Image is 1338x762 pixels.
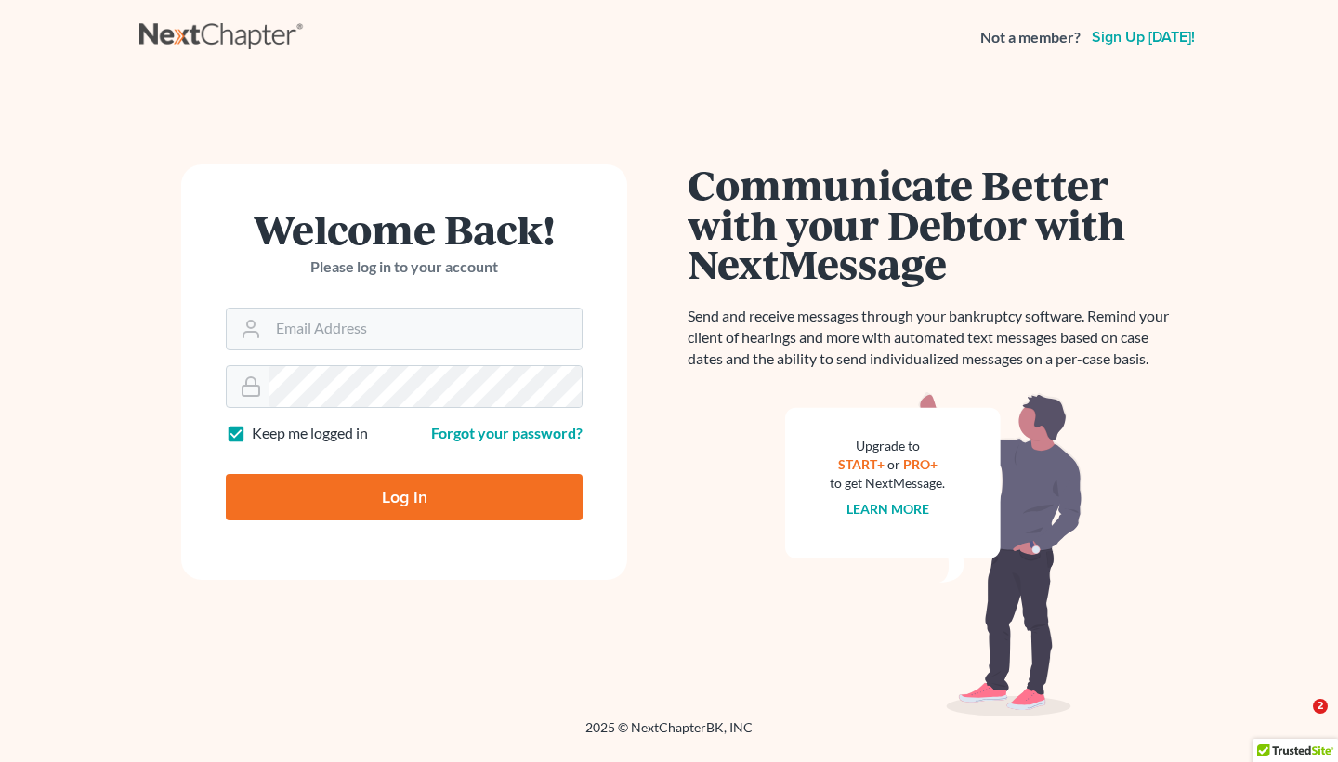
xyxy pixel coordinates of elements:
a: PRO+ [903,456,938,472]
input: Email Address [269,309,582,349]
p: Send and receive messages through your bankruptcy software. Remind your client of hearings and mo... [688,306,1180,370]
a: START+ [838,456,885,472]
span: or [887,456,900,472]
input: Log In [226,474,583,520]
h1: Welcome Back! [226,209,583,249]
p: Please log in to your account [226,256,583,278]
div: 2025 © NextChapterBK, INC [139,718,1199,752]
label: Keep me logged in [252,423,368,444]
a: Forgot your password? [431,424,583,441]
iframe: Intercom live chat [1275,699,1319,743]
h1: Communicate Better with your Debtor with NextMessage [688,164,1180,283]
img: nextmessage_bg-59042aed3d76b12b5cd301f8e5b87938c9018125f34e5fa2b7a6b67550977c72.svg [785,392,1082,717]
span: 2 [1313,699,1328,714]
div: to get NextMessage. [830,474,945,493]
strong: Not a member? [980,27,1081,48]
div: Upgrade to [830,437,945,455]
a: Learn more [846,501,929,517]
a: Sign up [DATE]! [1088,30,1199,45]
